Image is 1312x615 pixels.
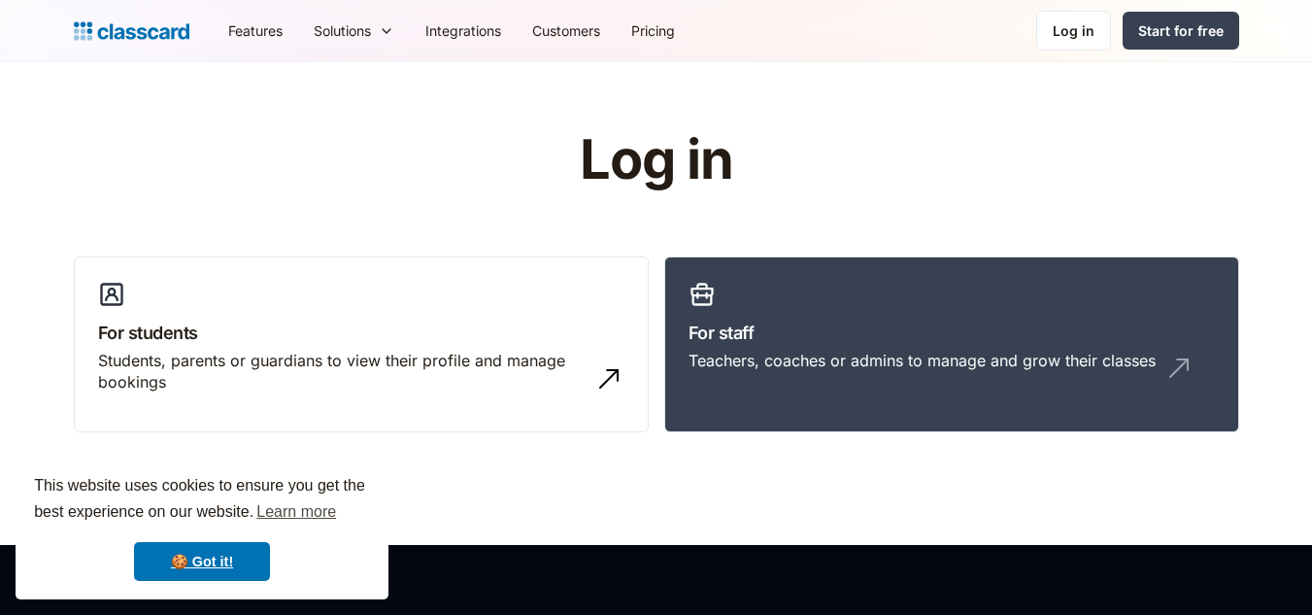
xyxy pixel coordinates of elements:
div: Students, parents or guardians to view their profile and manage bookings [98,350,586,393]
a: Pricing [616,9,690,52]
a: For staffTeachers, coaches or admins to manage and grow their classes [664,256,1239,433]
span: This website uses cookies to ensure you get the best experience on our website. [34,474,370,527]
div: Log in [1053,20,1094,41]
a: Integrations [410,9,517,52]
div: Teachers, coaches or admins to manage and grow their classes [689,350,1156,371]
div: Start for free [1138,20,1224,41]
h1: Log in [348,130,964,190]
a: learn more about cookies [253,497,339,527]
a: Start for free [1123,12,1239,50]
h3: For students [98,320,624,346]
a: Customers [517,9,616,52]
a: Log in [1036,11,1111,51]
h3: For staff [689,320,1215,346]
div: Solutions [298,9,410,52]
a: For studentsStudents, parents or guardians to view their profile and manage bookings [74,256,649,433]
a: dismiss cookie message [134,542,270,581]
div: cookieconsent [16,456,388,599]
a: home [74,17,189,45]
div: Solutions [314,20,371,41]
a: Features [213,9,298,52]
